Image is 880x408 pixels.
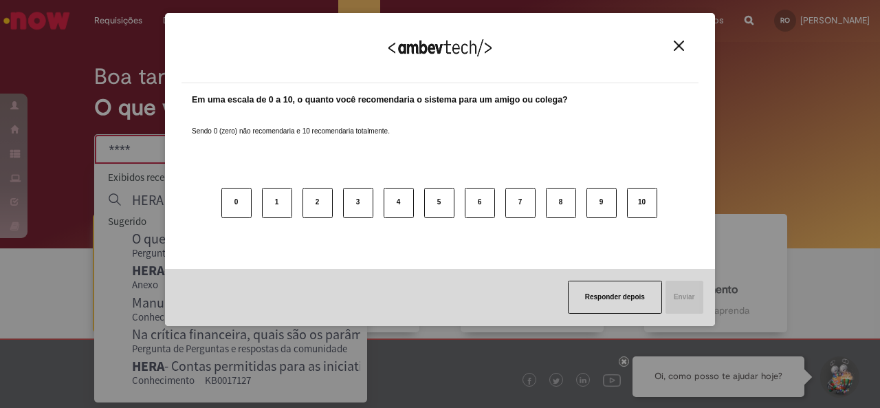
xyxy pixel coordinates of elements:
button: 4 [384,188,414,218]
button: 9 [586,188,617,218]
button: 8 [546,188,576,218]
button: Close [670,40,688,52]
label: Em uma escala de 0 a 10, o quanto você recomendaria o sistema para um amigo ou colega? [192,94,568,107]
img: Close [674,41,684,51]
button: 2 [302,188,333,218]
button: 1 [262,188,292,218]
button: 7 [505,188,536,218]
button: Responder depois [568,281,662,314]
button: 5 [424,188,454,218]
button: 6 [465,188,495,218]
button: 10 [627,188,657,218]
img: Logo Ambevtech [388,39,492,56]
button: 3 [343,188,373,218]
button: 0 [221,188,252,218]
label: Sendo 0 (zero) não recomendaria e 10 recomendaria totalmente. [192,110,390,136]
